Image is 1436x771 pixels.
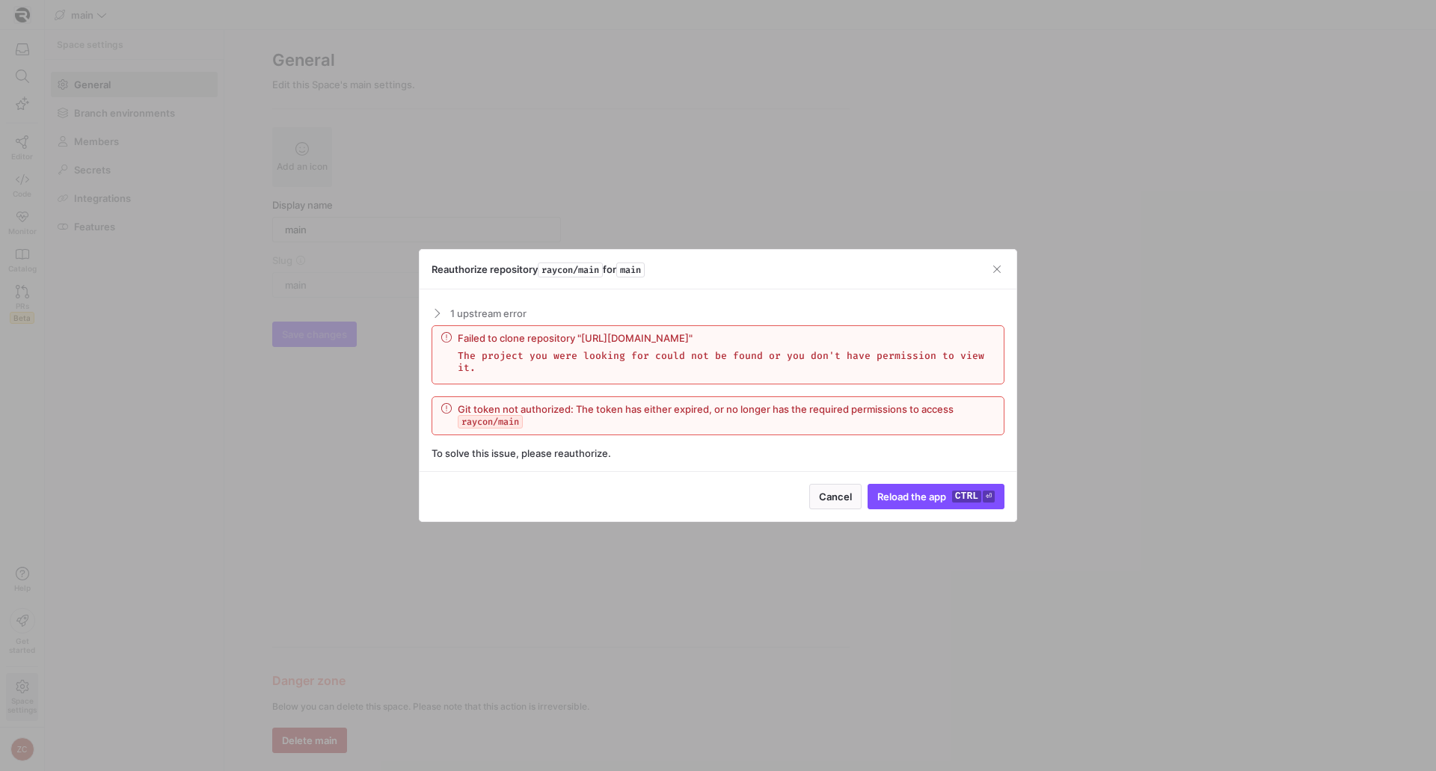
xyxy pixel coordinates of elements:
[819,491,852,503] span: Cancel
[432,447,1004,459] div: To solve this issue, please reauthorize.
[432,325,1004,390] div: 1 upstream error
[458,415,523,428] span: raycon/main
[538,262,603,277] span: raycon/main
[450,307,1004,319] span: 1 upstream error
[458,403,995,428] span: Git token not authorized: The token has either expired, or no longer has the required permissions...
[868,484,1004,509] button: Reload the appctrl⏎
[458,350,995,374] p: The project you were looking for could not be found or you don't have permission to view it.
[983,491,995,503] kbd: ⏎
[432,263,645,275] h3: Reauthorize repository for
[616,262,645,277] span: main
[877,491,946,503] span: Reload the app
[458,332,995,344] div: Failed to clone repository "[URL][DOMAIN_NAME]"
[432,301,1004,325] mat-expansion-panel-header: 1 upstream error
[809,484,862,509] button: Cancel
[952,491,981,503] kbd: ctrl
